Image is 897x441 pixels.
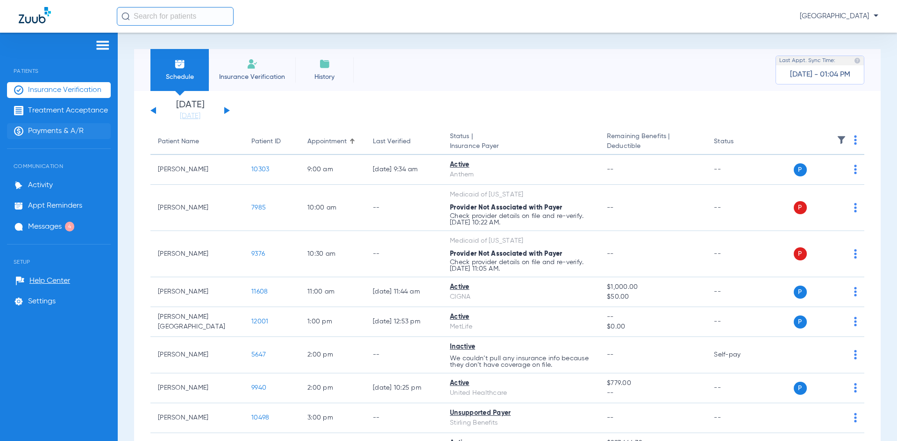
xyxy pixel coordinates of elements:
[850,396,897,441] div: Chat Widget
[607,141,699,151] span: Deductible
[779,56,835,65] span: Last Appt. Sync Time:
[607,251,614,257] span: --
[251,385,266,391] span: 9940
[7,245,111,265] span: Setup
[599,129,706,155] th: Remaining Benefits |
[365,307,442,337] td: [DATE] 12:53 PM
[706,129,769,155] th: Status
[150,185,244,231] td: [PERSON_NAME]
[854,203,857,212] img: group-dot-blue.svg
[794,382,807,395] span: P
[251,318,268,325] span: 12001
[450,251,562,257] span: Provider Not Associated with Payer
[706,373,769,403] td: --
[307,137,358,147] div: Appointment
[854,57,861,64] img: last sync help info
[29,276,70,286] span: Help Center
[365,155,442,185] td: [DATE] 9:34 AM
[373,137,411,147] div: Last Verified
[607,414,614,421] span: --
[450,388,592,398] div: United Healthcare
[607,204,614,211] span: --
[117,7,234,26] input: Search for patients
[607,322,699,332] span: $0.00
[300,337,365,373] td: 2:00 PM
[794,286,807,299] span: P
[307,137,347,147] div: Appointment
[174,58,185,70] img: Schedule
[450,170,592,180] div: Anthem
[794,315,807,329] span: P
[162,112,218,121] a: [DATE]
[300,155,365,185] td: 9:00 AM
[28,126,84,136] span: Payments & A/R
[442,129,599,155] th: Status |
[450,292,592,302] div: CIGNA
[365,337,442,373] td: --
[450,418,592,428] div: Stirling Benefits
[150,403,244,433] td: [PERSON_NAME]
[150,307,244,337] td: [PERSON_NAME][GEOGRAPHIC_DATA]
[607,388,699,398] span: --
[450,282,592,292] div: Active
[607,166,614,173] span: --
[150,277,244,307] td: [PERSON_NAME]
[28,85,101,95] span: Insurance Verification
[450,141,592,151] span: Insurance Payer
[121,12,130,21] img: Search Icon
[300,231,365,277] td: 10:30 AM
[7,54,111,74] span: Patients
[158,137,199,147] div: Patient Name
[607,351,614,358] span: --
[450,259,592,272] p: Check provider details on file and re-verify. [DATE] 11:05 AM.
[794,201,807,214] span: P
[450,204,562,211] span: Provider Not Associated with Payer
[251,166,269,173] span: 10303
[251,414,269,421] span: 10498
[28,297,56,306] span: Settings
[28,222,62,231] span: Messages
[607,378,699,388] span: $779.00
[300,307,365,337] td: 1:00 PM
[95,40,110,51] img: hamburger-icon
[251,137,281,147] div: Patient ID
[706,307,769,337] td: --
[365,373,442,403] td: [DATE] 10:25 PM
[65,222,74,231] span: 4
[150,155,244,185] td: [PERSON_NAME]
[319,58,330,70] img: History
[251,204,266,211] span: 7985
[251,251,265,257] span: 9376
[158,137,236,147] div: Patient Name
[28,201,82,210] span: Appt Reminders
[450,378,592,388] div: Active
[373,137,435,147] div: Last Verified
[607,312,699,322] span: --
[854,135,857,145] img: group-dot-blue.svg
[162,100,218,121] li: [DATE]
[450,342,592,352] div: Inactive
[450,312,592,322] div: Active
[854,383,857,392] img: group-dot-blue.svg
[300,373,365,403] td: 2:00 PM
[365,185,442,231] td: --
[854,249,857,259] img: group-dot-blue.svg
[837,135,846,145] img: filter.svg
[300,403,365,433] td: 3:00 PM
[251,351,266,358] span: 5647
[7,149,111,169] span: Communication
[450,213,592,226] p: Check provider details on file and re-verify. [DATE] 10:22 AM.
[607,282,699,292] span: $1,000.00
[251,137,292,147] div: Patient ID
[365,277,442,307] td: [DATE] 11:44 AM
[251,288,268,295] span: 11608
[800,12,878,21] span: [GEOGRAPHIC_DATA]
[150,231,244,277] td: [PERSON_NAME]
[790,70,850,79] span: [DATE] - 01:04 PM
[300,185,365,231] td: 10:00 AM
[794,163,807,176] span: P
[706,337,769,373] td: Self-pay
[794,247,807,260] span: P
[706,403,769,433] td: --
[450,408,592,418] div: Unsupported Payer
